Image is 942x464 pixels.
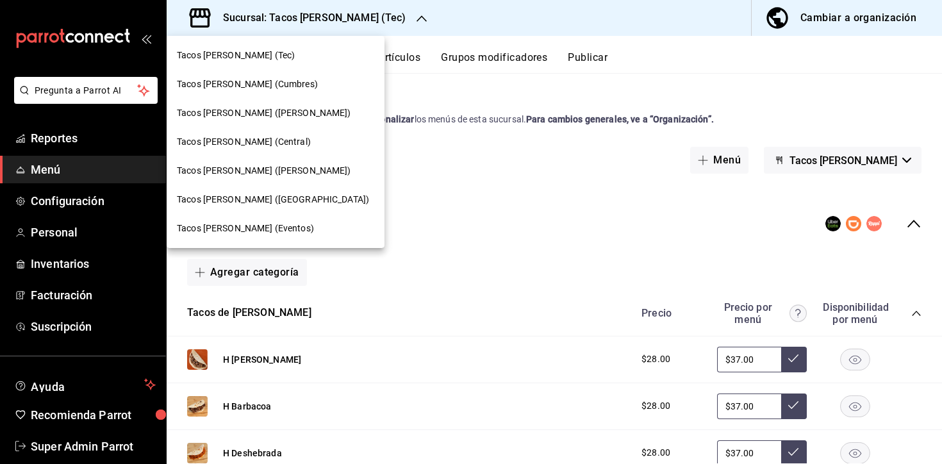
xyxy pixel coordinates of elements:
div: Tacos [PERSON_NAME] ([PERSON_NAME]) [167,99,384,128]
div: Tacos [PERSON_NAME] (Central) [167,128,384,156]
span: Tacos [PERSON_NAME] ([GEOGRAPHIC_DATA]) [177,193,369,206]
span: Tacos [PERSON_NAME] ([PERSON_NAME]) [177,164,351,178]
div: Tacos [PERSON_NAME] (Tec) [167,41,384,70]
span: Tacos [PERSON_NAME] (Central) [177,135,311,149]
span: Tacos [PERSON_NAME] (Tec) [177,49,295,62]
div: Tacos [PERSON_NAME] (Cumbres) [167,70,384,99]
div: Tacos [PERSON_NAME] ([GEOGRAPHIC_DATA]) [167,185,384,214]
div: Tacos [PERSON_NAME] ([PERSON_NAME]) [167,156,384,185]
div: Tacos [PERSON_NAME] (Eventos) [167,214,384,243]
span: Tacos [PERSON_NAME] (Eventos) [177,222,314,235]
span: Tacos [PERSON_NAME] ([PERSON_NAME]) [177,106,351,120]
span: Tacos [PERSON_NAME] (Cumbres) [177,78,318,91]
